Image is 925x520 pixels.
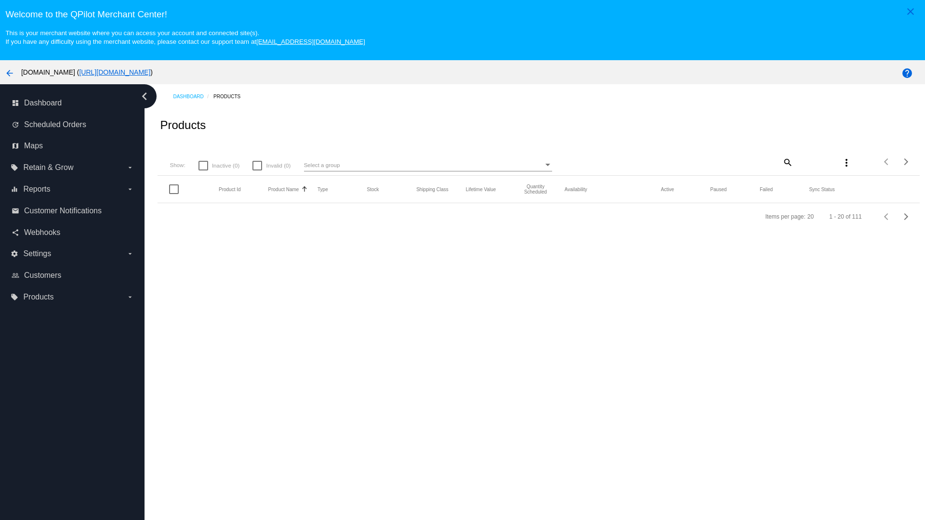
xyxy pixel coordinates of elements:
div: 20 [807,213,814,220]
mat-icon: arrow_back [4,67,15,79]
a: share Webhooks [12,225,134,240]
span: Maps [24,142,43,150]
a: [EMAIL_ADDRESS][DOMAIN_NAME] [256,38,365,45]
span: Retain & Grow [23,163,73,172]
mat-icon: close [905,6,916,17]
i: arrow_drop_down [126,164,134,171]
a: map Maps [12,138,134,154]
button: Change sorting for TotalQuantityScheduledPaused [710,186,727,192]
i: arrow_drop_down [126,185,134,193]
i: share [12,229,19,236]
button: Change sorting for StockLevel [367,186,379,192]
mat-header-cell: Availability [565,187,661,192]
button: Next page [897,152,916,171]
a: [URL][DOMAIN_NAME] [79,68,150,76]
h3: Welcome to the QPilot Merchant Center! [5,9,919,20]
span: Show: [170,162,185,168]
mat-icon: help [901,67,913,79]
button: Change sorting for ShippingClass [416,186,449,192]
span: Customer Notifications [24,207,102,215]
i: dashboard [12,99,19,107]
span: Settings [23,249,51,258]
a: people_outline Customers [12,268,134,283]
i: people_outline [12,272,19,279]
i: arrow_drop_down [126,293,134,301]
button: Change sorting for TotalQuantityFailed [760,186,773,192]
button: Change sorting for ValidationErrorCode [809,186,834,192]
a: Products [213,89,249,104]
span: Inactive (0) [212,160,239,171]
button: Change sorting for TotalQuantityScheduledActive [661,186,674,192]
span: Scheduled Orders [24,120,86,129]
i: email [12,207,19,215]
i: chevron_left [137,89,152,104]
i: local_offer [11,293,18,301]
i: local_offer [11,164,18,171]
a: update Scheduled Orders [12,117,134,132]
mat-icon: search [781,155,793,169]
i: update [12,121,19,129]
button: Previous page [877,207,897,226]
button: Next page [897,207,916,226]
button: Change sorting for ExternalId [219,186,241,192]
span: Invalid (0) [266,160,291,171]
div: Items per page: [765,213,805,220]
i: equalizer [11,185,18,193]
span: Select a group [304,162,340,168]
span: Dashboard [24,99,62,107]
small: This is your merchant website where you can access your account and connected site(s). If you hav... [5,29,365,45]
i: settings [11,250,18,258]
button: Change sorting for ProductName [268,186,299,192]
span: Products [23,293,53,301]
button: Change sorting for LifetimeValue [466,186,496,192]
span: Customers [24,271,61,280]
h2: Products [160,118,206,132]
span: Webhooks [24,228,60,237]
span: Reports [23,185,50,194]
i: arrow_drop_down [126,250,134,258]
button: Change sorting for ProductType [317,186,328,192]
span: [DOMAIN_NAME] ( ) [21,68,153,76]
div: 1 - 20 of 111 [829,213,861,220]
i: map [12,142,19,150]
mat-icon: more_vert [841,157,852,169]
a: dashboard Dashboard [12,95,134,111]
button: Previous page [877,152,897,171]
mat-select: Select a group [304,159,552,171]
button: Change sorting for QuantityScheduled [515,184,556,195]
a: Dashboard [173,89,213,104]
a: email Customer Notifications [12,203,134,219]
